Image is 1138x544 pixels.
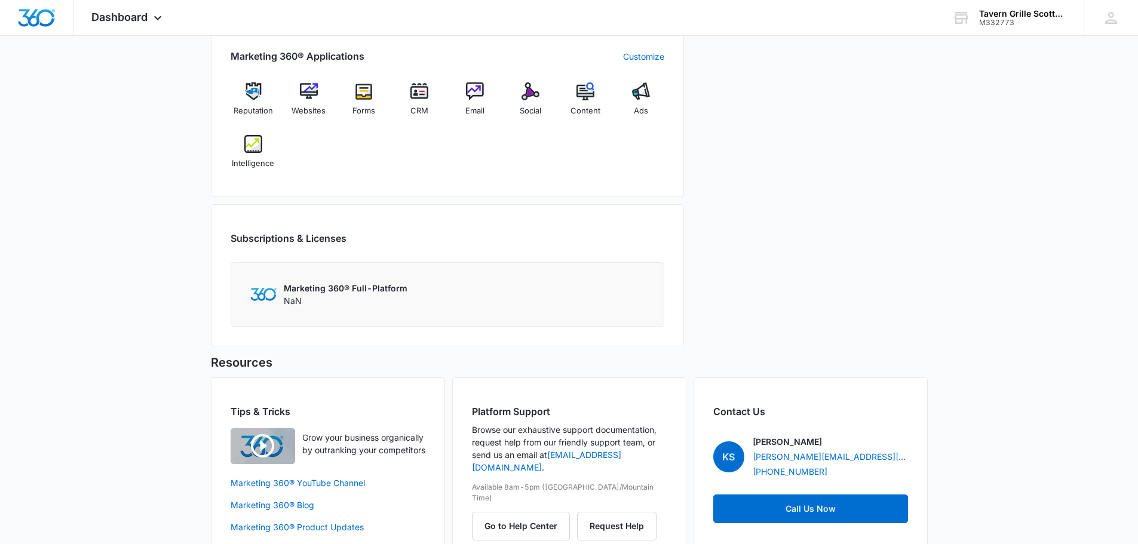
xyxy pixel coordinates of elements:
[341,82,387,125] a: Forms
[753,435,822,448] p: [PERSON_NAME]
[979,19,1066,27] div: account id
[231,499,425,511] a: Marketing 360® Blog
[753,450,908,463] a: [PERSON_NAME][EMAIL_ADDRESS][PERSON_NAME][DOMAIN_NAME]
[713,404,908,419] h2: Contact Us
[472,482,667,503] p: Available 8am-5pm ([GEOGRAPHIC_DATA]/Mountain Time)
[232,158,274,170] span: Intelligence
[231,231,346,245] h2: Subscriptions & Licenses
[231,135,277,178] a: Intelligence
[507,82,553,125] a: Social
[302,431,425,456] p: Grow your business organically by outranking your competitors
[250,288,277,300] img: Marketing 360 Logo
[520,105,541,117] span: Social
[577,512,657,540] button: Request Help
[577,521,657,531] a: Request Help
[753,465,827,478] a: [PHONE_NUMBER]
[284,282,407,294] p: Marketing 360® Full-Platform
[452,82,498,125] a: Email
[231,82,277,125] a: Reputation
[231,49,364,63] h2: Marketing 360® Applications
[231,404,425,419] h2: Tips & Tricks
[563,82,609,125] a: Content
[292,105,326,117] span: Websites
[713,494,908,523] a: Call Us Now
[472,512,570,540] button: Go to Help Center
[634,105,648,117] span: Ads
[623,50,664,63] a: Customize
[570,105,600,117] span: Content
[231,477,425,489] a: Marketing 360® YouTube Channel
[234,105,273,117] span: Reputation
[472,404,667,419] h2: Platform Support
[465,105,484,117] span: Email
[979,9,1066,19] div: account name
[397,82,443,125] a: CRM
[618,82,664,125] a: Ads
[286,82,332,125] a: Websites
[231,521,425,533] a: Marketing 360® Product Updates
[472,423,667,474] p: Browse our exhaustive support documentation, request help from our friendly support team, or send...
[410,105,428,117] span: CRM
[472,521,577,531] a: Go to Help Center
[352,105,375,117] span: Forms
[91,11,148,23] span: Dashboard
[211,354,928,371] h5: Resources
[713,441,744,472] span: KS
[231,428,295,464] img: Quick Overview Video
[284,282,407,307] div: NaN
